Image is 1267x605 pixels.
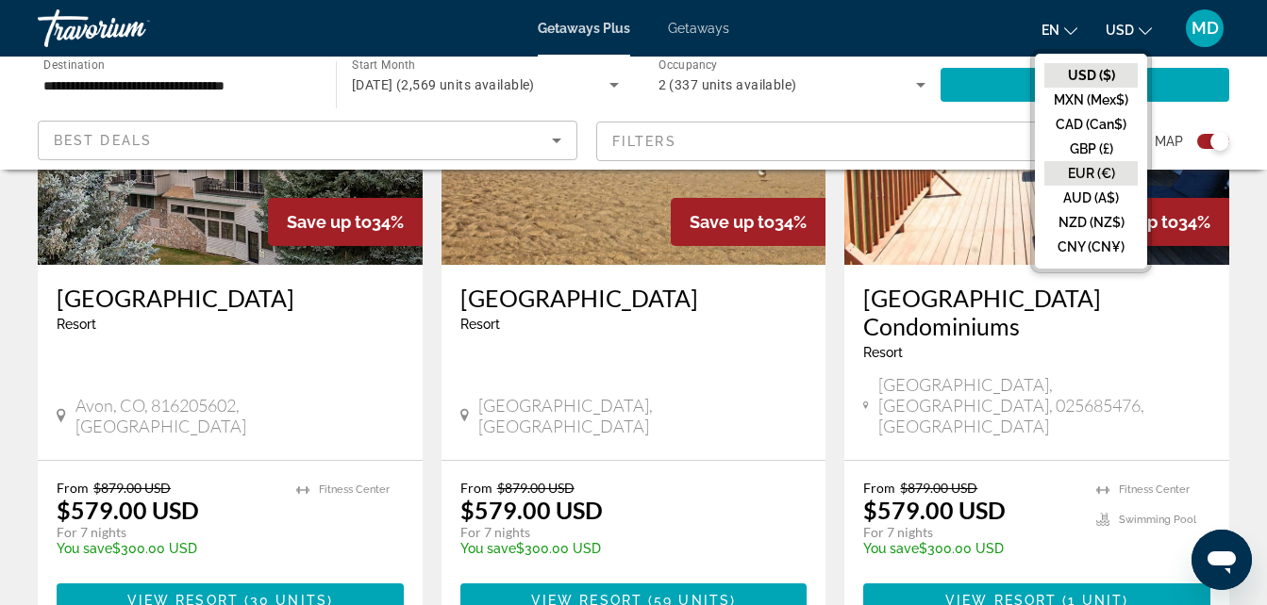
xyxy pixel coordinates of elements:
span: From [57,480,89,496]
p: $579.00 USD [460,496,603,524]
span: Destination [43,57,105,71]
mat-select: Sort by [54,129,561,152]
button: User Menu [1180,8,1229,48]
p: $300.00 USD [460,541,789,556]
span: Occupancy [659,58,718,72]
button: NZD (NZ$) [1044,210,1138,235]
button: MXN (Mex$) [1044,88,1138,112]
span: $879.00 USD [900,480,977,496]
button: CAD (Can$) [1044,112,1138,137]
a: Getaways [668,21,729,36]
a: [GEOGRAPHIC_DATA] Condominiums [863,284,1210,340]
span: Fitness Center [319,483,390,496]
span: Swimming Pool [1119,514,1196,526]
button: CNY (CN¥) [1044,235,1138,259]
a: [GEOGRAPHIC_DATA] [460,284,808,312]
span: Resort [460,317,500,332]
span: Resort [57,317,96,332]
p: For 7 nights [460,524,789,541]
span: Save up to [690,212,775,232]
button: AUD (A$) [1044,186,1138,210]
span: You save [460,541,516,556]
button: Filter [596,121,1136,162]
button: Search [941,68,1229,102]
p: For 7 nights [57,524,277,541]
span: Map [1155,128,1183,155]
p: $579.00 USD [863,496,1006,524]
a: Travorium [38,4,226,53]
p: For 7 nights [863,524,1077,541]
span: MD [1192,19,1219,38]
button: GBP (£) [1044,137,1138,161]
button: USD ($) [1044,63,1138,88]
span: [GEOGRAPHIC_DATA], [GEOGRAPHIC_DATA] [478,395,807,436]
span: From [460,480,492,496]
a: Getaways Plus [538,21,630,36]
span: $879.00 USD [93,480,171,496]
span: Save up to [287,212,372,232]
div: 34% [268,198,423,246]
span: [GEOGRAPHIC_DATA], [GEOGRAPHIC_DATA], 025685476, [GEOGRAPHIC_DATA] [878,374,1210,436]
span: From [863,480,895,496]
span: en [1042,23,1059,38]
span: Start Month [352,58,415,72]
span: You save [863,541,919,556]
span: You save [57,541,112,556]
span: Best Deals [54,133,152,148]
span: 2 (337 units available) [659,77,797,92]
button: EUR (€) [1044,161,1138,186]
p: $579.00 USD [57,496,199,524]
div: 34% [671,198,825,246]
span: [DATE] (2,569 units available) [352,77,535,92]
p: $300.00 USD [863,541,1077,556]
iframe: Bouton de lancement de la fenêtre de messagerie [1192,530,1252,590]
button: Change language [1042,16,1077,43]
span: $879.00 USD [497,480,575,496]
a: [GEOGRAPHIC_DATA] [57,284,404,312]
span: Fitness Center [1119,483,1190,496]
p: $300.00 USD [57,541,277,556]
span: USD [1106,23,1134,38]
span: Resort [863,345,903,360]
span: Avon, CO, 816205602, [GEOGRAPHIC_DATA] [75,395,404,436]
button: Change currency [1106,16,1152,43]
